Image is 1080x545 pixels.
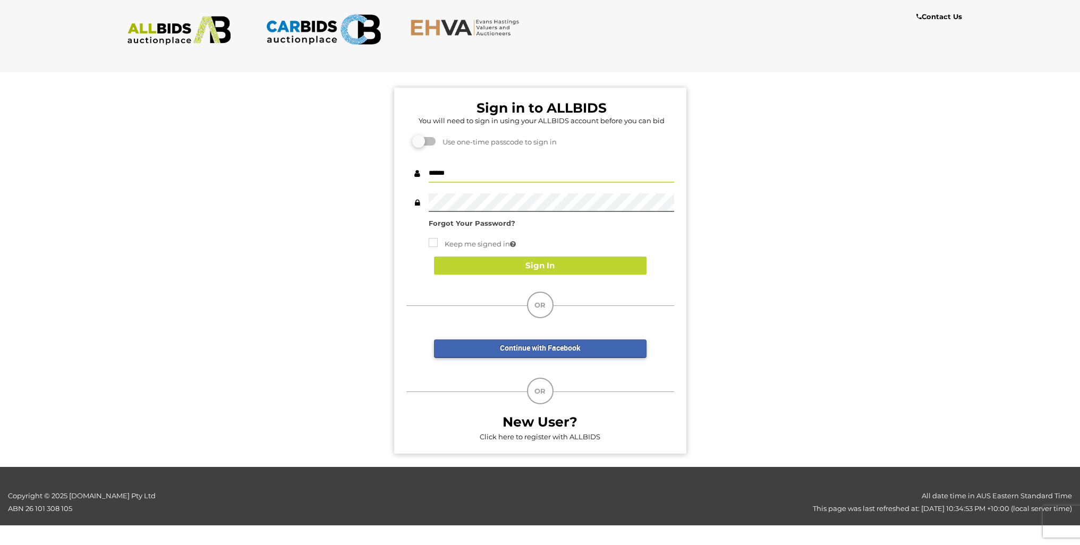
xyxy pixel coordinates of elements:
img: EHVA.com.au [410,19,525,36]
div: OR [527,378,554,404]
a: Click here to register with ALLBIDS [480,432,600,441]
b: Contact Us [916,12,962,21]
div: OR [527,292,554,318]
h5: You will need to sign in using your ALLBIDS account before you can bid [409,117,674,124]
b: New User? [503,414,577,430]
span: Use one-time passcode to sign in [437,138,557,146]
label: Keep me signed in [429,238,516,250]
button: Sign In [434,257,647,275]
a: Continue with Facebook [434,339,647,358]
b: Sign in to ALLBIDS [477,100,607,116]
a: Forgot Your Password? [429,219,515,227]
div: All date time in AUS Eastern Standard Time This page was last refreshed at: [DATE] 10:34:53 PM +1... [270,490,1080,515]
img: CARBIDS.com.au [266,11,381,48]
a: Contact Us [916,11,965,23]
img: ALLBIDS.com.au [122,16,237,45]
